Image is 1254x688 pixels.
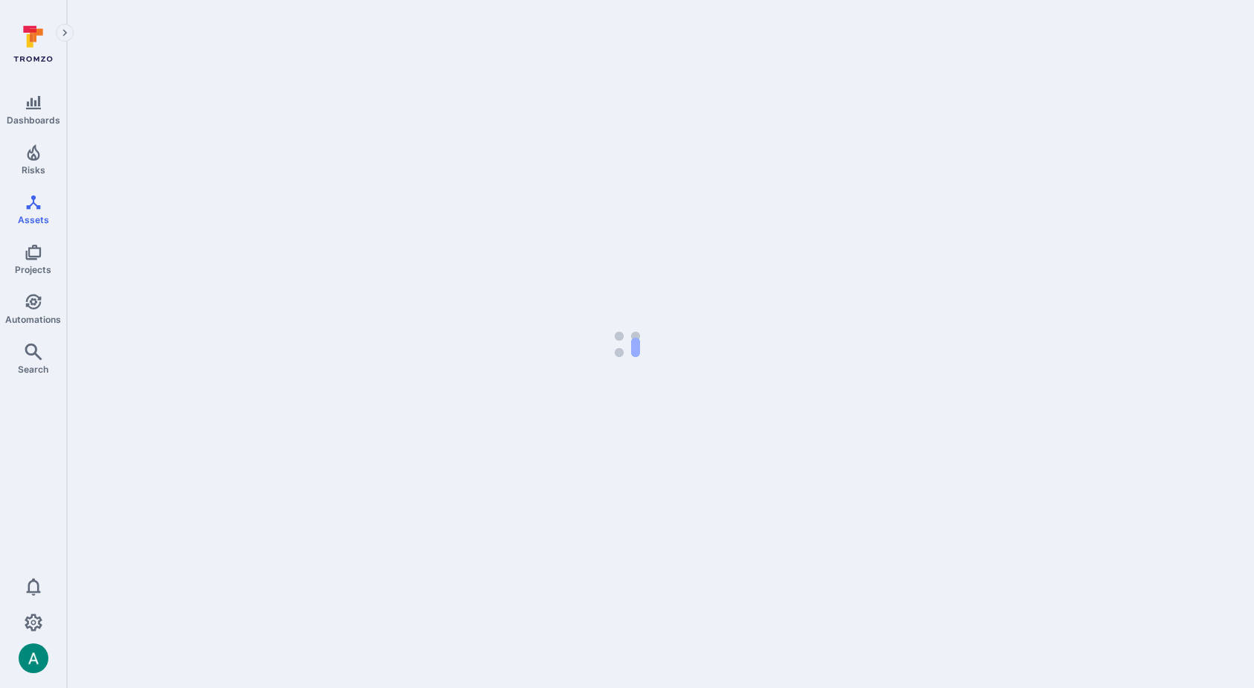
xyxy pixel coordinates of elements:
div: Arjan Dehar [19,643,48,673]
span: Search [18,364,48,375]
span: Risks [22,164,45,176]
i: Expand navigation menu [60,27,70,39]
span: Assets [18,214,49,225]
button: Expand navigation menu [56,24,74,42]
span: Automations [5,314,61,325]
img: ACg8ocLSa5mPYBaXNx3eFu_EmspyJX0laNWN7cXOFirfQ7srZveEpg=s96-c [19,643,48,673]
span: Projects [15,264,51,275]
span: Dashboards [7,115,60,126]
